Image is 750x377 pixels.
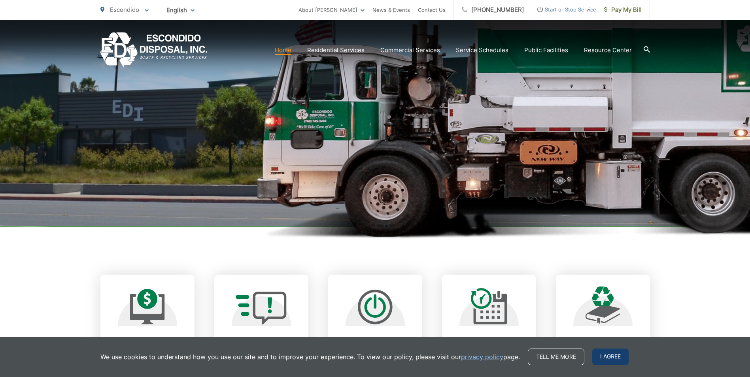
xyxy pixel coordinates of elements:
[275,45,291,55] a: Home
[372,5,410,15] a: News & Events
[298,5,365,15] a: About [PERSON_NAME]
[524,45,568,55] a: Public Facilities
[584,45,632,55] a: Resource Center
[110,6,139,13] span: Escondido
[592,349,629,365] span: I agree
[100,32,208,68] a: EDCD logo. Return to the homepage.
[461,352,503,362] a: privacy policy
[604,5,642,15] span: Pay My Bill
[380,45,440,55] a: Commercial Services
[100,352,520,362] p: We use cookies to understand how you use our site and to improve your experience. To view our pol...
[418,5,446,15] a: Contact Us
[307,45,365,55] a: Residential Services
[528,349,584,365] a: Tell me more
[456,45,508,55] a: Service Schedules
[161,3,200,17] span: English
